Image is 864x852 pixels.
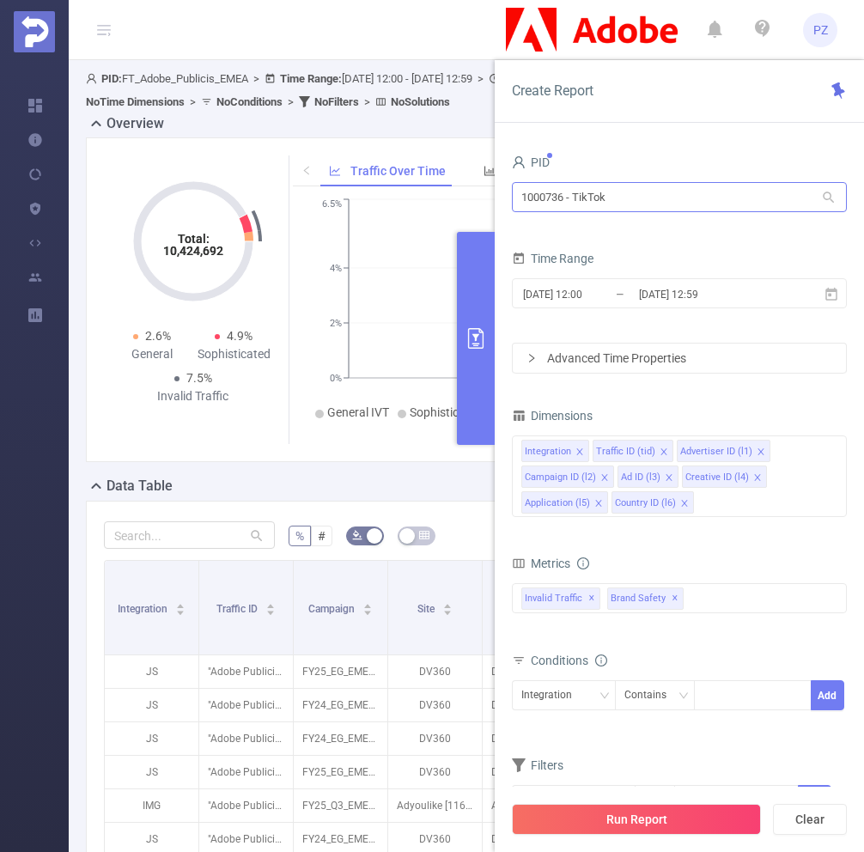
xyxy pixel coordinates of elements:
[526,353,537,363] i: icon: right
[588,588,595,609] span: ✕
[388,789,482,822] p: Adyoulike [11655]
[163,244,223,258] tspan: 10,424,692
[101,72,122,85] b: PID:
[118,603,170,615] span: Integration
[753,473,762,484] i: icon: close
[185,95,201,108] span: >
[680,441,752,463] div: Advertiser ID (l1)
[419,530,429,540] i: icon: table
[644,786,662,814] div: ≥
[443,608,453,613] i: icon: caret-down
[105,789,198,822] p: IMG
[330,263,342,274] tspan: 4%
[513,344,846,373] div: icon: rightAdvanced Time Properties
[575,447,584,458] i: icon: close
[152,387,234,405] div: Invalid Traffic
[595,654,607,666] i: icon: info-circle
[443,601,453,606] i: icon: caret-up
[672,588,678,609] span: ✕
[483,756,576,788] p: DV360_FY25CC_BEH_AA-CustomIntentCompetitor_TR_DSK_BAN_728x90_NA_NA_ROI_NA [9348015]
[417,603,437,615] span: Site
[362,601,373,612] div: Sort
[388,689,482,721] p: DV360
[512,82,593,99] span: Create Report
[280,72,342,85] b: Time Range:
[14,11,55,52] img: Protected Media
[615,492,676,514] div: Country ID (l6)
[363,608,373,613] i: icon: caret-down
[680,499,689,509] i: icon: close
[199,655,293,688] p: "Adobe Publicis Emea Tier 2" [34288]
[521,491,608,514] li: Application (l5)
[677,440,770,462] li: Advertiser ID (l1)
[193,345,276,363] div: Sophisticated
[757,447,765,458] i: icon: close
[512,155,550,169] span: PID
[199,789,293,822] p: "Adobe Publicis Emea Tier 1" [27133]
[248,72,265,85] span: >
[105,756,198,788] p: JS
[105,655,198,688] p: JS
[294,789,387,822] p: FY25_Q3_EMEA_DocumentCloud_AcrobatsGotIt_Progression_Progression_MEA042-CP2Z48W_P42498_NA [279289]
[621,466,660,489] div: Ad ID (l3)
[330,318,342,329] tspan: 2%
[593,440,673,462] li: Traffic ID (tid)
[266,601,276,606] i: icon: caret-up
[525,441,571,463] div: Integration
[329,165,341,177] i: icon: line-chart
[216,95,283,108] b: No Conditions
[521,440,589,462] li: Integration
[512,155,526,169] i: icon: user
[483,722,576,755] p: DV360_FY24EDU_BEH_CustomIntent_ZA_DSK_BAN_728x90 [7938820]
[594,499,603,509] i: icon: close
[483,655,576,688] p: DV360_FY25CC_BEH_CustomIntent_PL_MOB_BAN_300x250_Cookieless-Safari_NA_ROI_NA [9331917]
[199,689,293,721] p: "Adobe Publicis Emea Tier 1" [27133]
[577,557,589,569] i: icon: info-circle
[388,655,482,688] p: DV360
[330,373,342,384] tspan: 0%
[175,601,186,612] div: Sort
[483,689,576,721] p: DV360_FY24CC_BEH_CustomIntent_IT_MOB_BAN_300x250_Cookieless-Safari [8398820]
[266,608,276,613] i: icon: caret-down
[813,13,828,47] span: PZ
[106,113,164,134] h2: Overview
[472,72,489,85] span: >
[442,601,453,612] div: Sort
[327,405,389,419] span: General IVT
[177,232,209,246] tspan: Total:
[521,587,600,610] span: Invalid Traffic
[525,466,596,489] div: Campaign ID (l2)
[596,441,655,463] div: Traffic ID (tid)
[483,789,576,822] p: AdYouLike_FY25AcrobatDemandCreation_PSP_Cohort-AdYouLike-ADC-ACRO-Partner_FR_DSK_ST_1200x627_Stra...
[359,95,375,108] span: >
[105,689,198,721] p: JS
[599,691,610,703] i: icon: down
[104,521,275,549] input: Search...
[660,447,668,458] i: icon: close
[811,680,844,710] button: Add
[322,199,342,210] tspan: 6.5%
[512,557,570,570] span: Metrics
[199,756,293,788] p: "Adobe Publicis Emea Tier 3" [34289]
[186,371,212,385] span: 7.5%
[512,252,593,265] span: Time Range
[216,603,260,615] span: Traffic ID
[685,466,749,489] div: Creative ID (l4)
[388,756,482,788] p: DV360
[106,476,173,496] h2: Data Table
[391,95,450,108] b: No Solutions
[512,804,761,835] button: Run Report
[294,756,387,788] p: FY25_EG_EMEA_Creative_CCM_Acquisition_Buy_4200323233_P36036_Tier3 [271670]
[301,165,312,175] i: icon: left
[176,608,186,613] i: icon: caret-down
[294,655,387,688] p: FY25_EG_EMEA_Creative_CCM_Acquisition_Buy_4200323233_P36036_Tier2 [271278]
[352,530,362,540] i: icon: bg-colors
[521,681,584,709] div: Integration
[665,473,673,484] i: icon: close
[388,722,482,755] p: DV360
[624,681,678,709] div: Contains
[611,491,694,514] li: Country ID (l6)
[294,722,387,755] p: FY24_EG_EMEA_Creative_EDU_Acquisition_Buy_4200323233_P36036 [225039]
[600,473,609,484] i: icon: close
[682,466,767,488] li: Creative ID (l4)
